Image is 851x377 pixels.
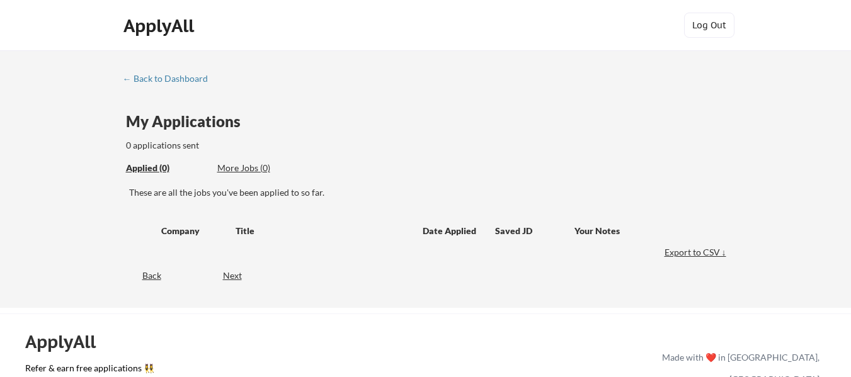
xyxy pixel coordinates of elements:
div: Company [161,225,224,237]
button: Log Out [684,13,734,38]
div: Export to CSV ↓ [665,246,729,259]
div: ApplyAll [25,331,110,352]
div: Your Notes [574,225,718,237]
div: Next [223,269,256,282]
a: ← Back to Dashboard [123,74,217,86]
div: More Jobs (0) [217,162,310,174]
div: Back [123,269,161,282]
div: ApplyAll [123,15,198,37]
a: Refer & earn free applications 👯‍♀️ [25,364,399,377]
div: Saved JD [495,219,574,242]
div: ← Back to Dashboard [123,74,217,83]
div: These are all the jobs you've been applied to so far. [126,162,208,175]
div: Title [236,225,411,237]
div: My Applications [126,114,251,129]
div: 0 applications sent [126,139,370,152]
div: Applied (0) [126,162,208,174]
div: Date Applied [423,225,478,237]
div: These are job applications we think you'd be a good fit for, but couldn't apply you to automatica... [217,162,310,175]
div: These are all the jobs you've been applied to so far. [129,186,729,199]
